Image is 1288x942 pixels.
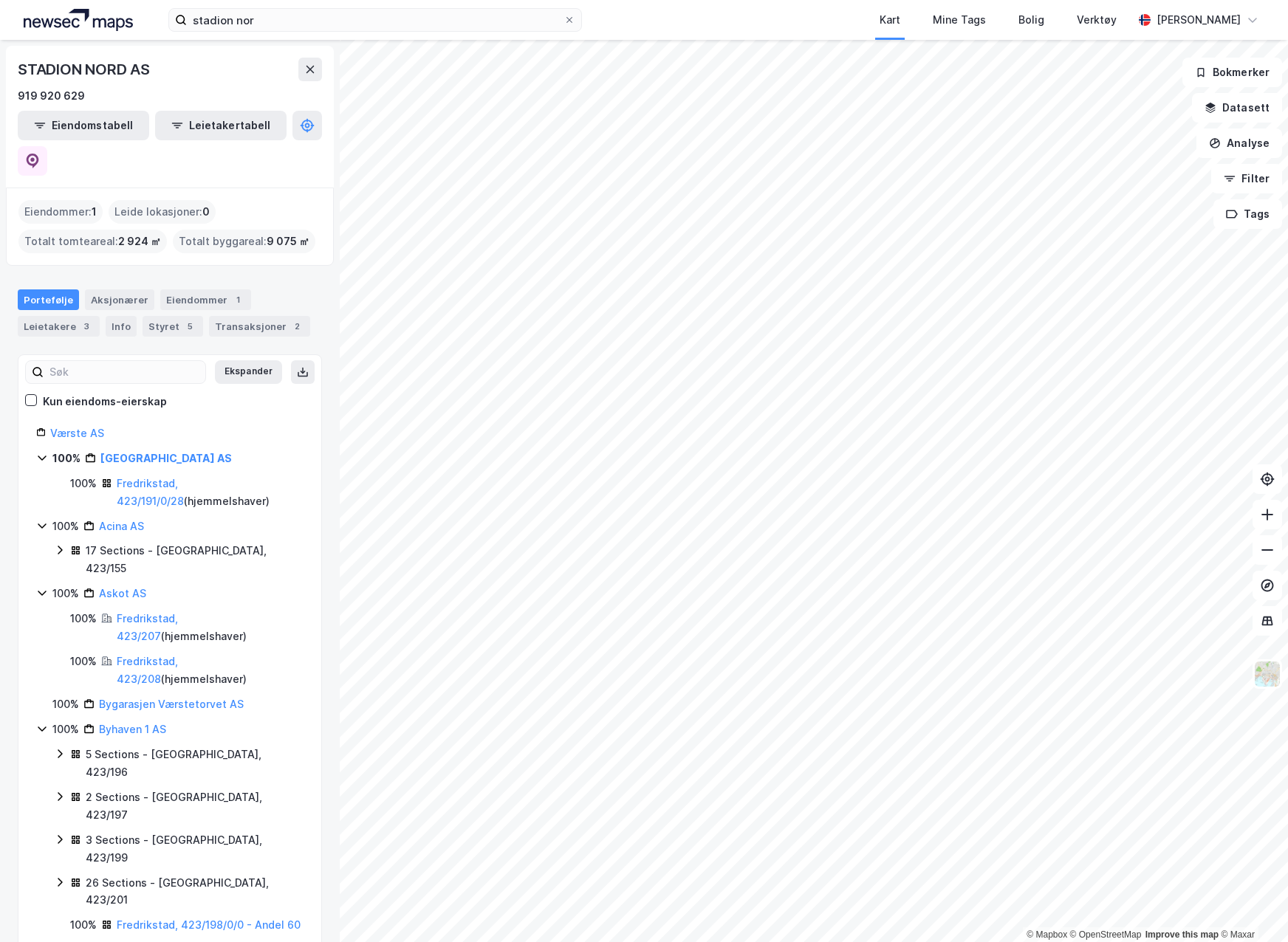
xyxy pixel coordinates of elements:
[79,319,94,334] div: 3
[24,9,133,31] img: logo.a4113a55bc3d86da70a041830d287a7e.svg
[143,316,203,337] div: Styret
[50,427,104,439] a: Værste AS
[1157,11,1241,29] div: [PERSON_NAME]
[100,452,232,464] a: [GEOGRAPHIC_DATA] AS
[118,233,161,250] span: 2 924 ㎡
[1077,11,1117,29] div: Verktøy
[1192,93,1282,123] button: Datasett
[86,874,304,910] div: 26 Sections - [GEOGRAPHIC_DATA], 423/201
[1145,929,1219,940] a: Improve this map
[99,723,166,735] a: Byhaven 1 AS
[52,695,79,713] div: 100%
[202,203,210,221] span: 0
[160,289,251,310] div: Eiendommer
[117,477,184,507] a: Fredrikstad, 423/191/0/28
[117,653,304,688] div: ( hjemmelshaver )
[70,610,97,628] div: 100%
[99,520,144,532] a: Acina AS
[86,788,304,824] div: 2 Sections - [GEOGRAPHIC_DATA], 423/197
[18,111,149,140] button: Eiendomstabell
[1070,929,1142,940] a: OpenStreetMap
[117,610,304,645] div: ( hjemmelshaver )
[86,831,304,867] div: 3 Sections - [GEOGRAPHIC_DATA], 423/199
[18,200,103,224] div: Eiendommer :
[117,655,178,685] a: Fredrikstad, 423/208
[1196,128,1282,158] button: Analyse
[86,746,304,781] div: 5 Sections - [GEOGRAPHIC_DATA], 423/196
[267,233,309,250] span: 9 075 ㎡
[52,585,79,602] div: 100%
[155,111,287,140] button: Leietakertabell
[99,698,244,710] a: Bygarasjen Værstetorvet AS
[18,58,153,81] div: STADION NORD AS
[1182,58,1282,87] button: Bokmerker
[52,518,79,535] div: 100%
[880,11,900,29] div: Kart
[1211,164,1282,193] button: Filter
[290,319,304,334] div: 2
[1027,929,1067,940] a: Mapbox
[70,916,97,934] div: 100%
[99,587,146,599] a: Askot AS
[92,203,97,221] span: 1
[18,230,167,253] div: Totalt tomteareal :
[70,653,97,670] div: 100%
[1214,871,1288,942] iframe: Chat Widget
[18,87,85,105] div: 919 920 629
[43,393,167,410] div: Kun eiendoms-eierskap
[182,319,197,334] div: 5
[117,612,178,642] a: Fredrikstad, 423/207
[18,289,79,310] div: Portefølje
[44,361,205,383] input: Søk
[173,230,315,253] div: Totalt byggareal :
[1018,11,1044,29] div: Bolig
[106,316,137,337] div: Info
[52,450,80,467] div: 100%
[215,360,282,384] button: Ekspander
[209,316,310,337] div: Transaksjoner
[52,721,79,738] div: 100%
[86,542,304,577] div: 17 Sections - [GEOGRAPHIC_DATA], 423/155
[933,11,986,29] div: Mine Tags
[1213,199,1282,229] button: Tags
[117,475,304,510] div: ( hjemmelshaver )
[109,200,216,224] div: Leide lokasjoner :
[85,289,154,310] div: Aksjonærer
[117,918,301,931] a: Fredrikstad, 423/198/0/0 - Andel 60
[1253,660,1281,688] img: Z
[18,316,100,337] div: Leietakere
[187,9,563,31] input: Søk på adresse, matrikkel, gårdeiere, leietakere eller personer
[230,292,245,307] div: 1
[70,475,97,492] div: 100%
